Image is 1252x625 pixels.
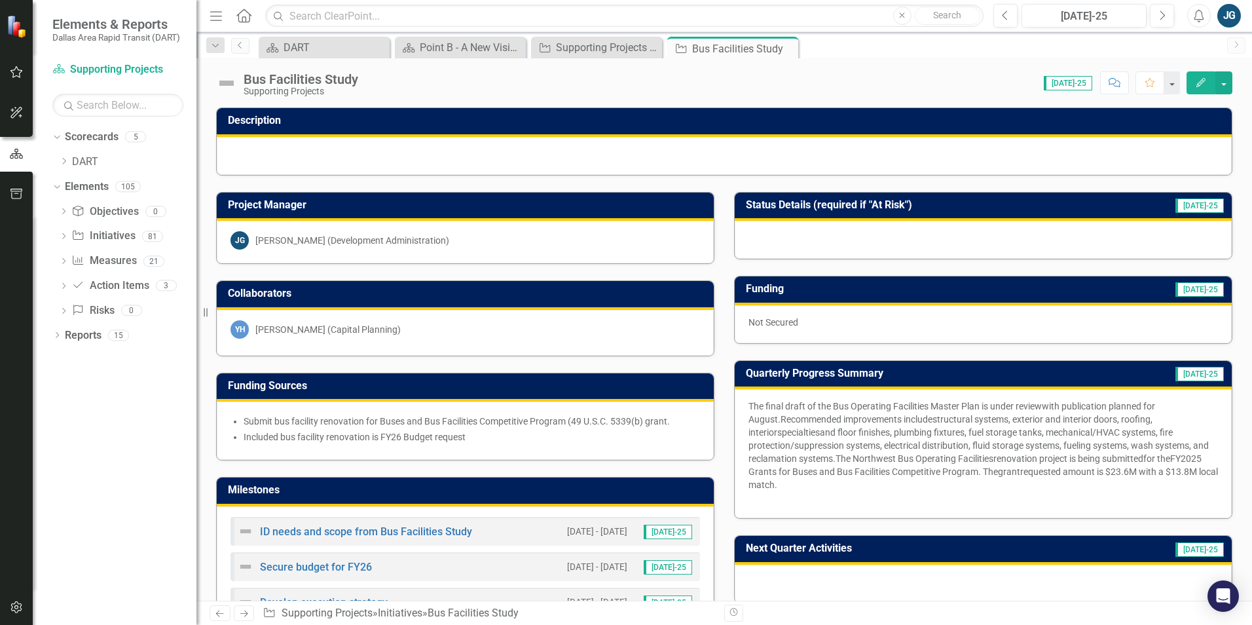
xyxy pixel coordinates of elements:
[1026,9,1142,24] div: [DATE]-25
[230,320,249,339] div: YH
[52,94,183,117] input: Search Below...
[255,323,401,336] div: [PERSON_NAME] (Capital Planning)
[567,561,627,573] small: [DATE] - [DATE]
[781,414,932,425] span: Recommended improvements include
[238,523,253,539] img: Not Defined
[65,130,119,145] a: Scorecards
[1143,453,1170,464] span: for the
[933,10,961,20] span: Search
[1175,542,1224,557] span: [DATE]-25
[255,234,449,247] div: [PERSON_NAME] (Development Administration)
[121,305,142,316] div: 0
[748,317,798,328] span: Not Secured
[284,39,386,56] div: DART
[746,199,1114,211] h3: Status Details (required if "At Risk")
[125,132,146,143] div: 5
[71,229,135,244] a: Initiatives
[1044,76,1092,90] span: [DATE]-25
[143,256,164,267] div: 21
[567,525,627,538] small: [DATE] - [DATE]
[644,525,692,539] span: [DATE]-25
[746,368,1097,379] h3: Quarterly Progress Summary
[748,401,1042,411] span: The final draft of the Bus Operating Facilities Master Plan is under review
[230,231,249,250] div: JG
[1102,453,1143,464] span: submitted
[244,72,358,86] div: Bus Facilities Study
[7,15,29,38] img: ClearPoint Strategy
[108,330,129,341] div: 15
[993,453,1100,464] span: renovation project is being
[836,453,841,464] span: T
[71,204,138,219] a: Objectives
[398,39,523,56] a: Point B - A New Vision for Mobility in [GEOGRAPHIC_DATA][US_STATE]
[644,596,692,610] span: [DATE]-25
[1175,199,1224,213] span: [DATE]-25
[746,542,1072,554] h3: Next Quarter Activities
[1170,453,1175,464] span: F
[777,427,820,438] span: specialties
[238,594,253,610] img: Not Defined
[71,254,136,269] a: Measures
[156,280,177,292] div: 3
[115,181,141,192] div: 105
[260,561,372,573] a: Secure budget for FY26
[556,39,659,56] div: Supporting Projects Update
[915,7,980,25] button: Search
[420,39,523,56] div: Point B - A New Vision for Mobility in [GEOGRAPHIC_DATA][US_STATE]
[692,41,795,57] div: Bus Facilities Study
[263,606,714,621] div: » »
[265,5,984,28] input: Search ClearPoint...
[262,39,386,56] a: DART
[1207,580,1239,612] div: Open Intercom Messenger
[72,155,196,170] a: DART
[778,414,781,425] span: .
[534,39,659,56] a: Supporting Projects Update
[244,86,358,96] div: Supporting Projects
[228,115,1225,126] h3: Description
[52,32,180,43] small: Dallas Area Rapid Transit (DART)
[567,596,627,609] small: [DATE] - [DATE]
[978,466,998,477] span: . The
[65,180,109,195] a: Elements
[228,380,707,392] h3: Funding Sources
[748,453,1218,490] span: .
[145,206,166,217] div: 0
[746,283,953,295] h3: Funding
[1175,282,1224,297] span: [DATE]-25
[71,303,114,318] a: Risks
[1175,367,1224,381] span: [DATE]-25
[748,427,1209,464] span: and floor finishes, plumbing fixtures, fuel storage tanks, mechanical/HVAC systems, fire protecti...
[238,559,253,575] img: Not Defined
[228,288,707,299] h3: Collaborators
[142,231,163,242] div: 81
[378,607,422,619] a: Initiatives
[1217,4,1241,28] button: JG
[998,466,1020,477] span: grant
[244,416,670,426] span: Submit bus facility renovation for Buses and Bus Facilities Competitive Program (49 U.S.C. 5339(b...
[65,328,101,343] a: Reports
[52,16,180,32] span: Elements & Reports
[1175,453,1181,464] span: Y
[228,199,707,211] h3: Project Manager
[228,484,707,496] h3: Milestones
[748,414,1152,438] span: structural systems, exterior and interior doors, roofing, interior
[1020,466,1111,477] span: requested amount is $
[52,62,183,77] a: Supporting Projects
[841,453,993,464] span: he Northwest Bus Operating Facilities
[71,278,149,294] a: Action Items
[1022,4,1147,28] button: [DATE]-25
[216,73,237,94] img: Not Defined
[282,607,373,619] a: Supporting Projects
[428,607,519,619] div: Bus Facilities Study
[244,432,466,442] span: Included bus facility renovation is FY26 Budget request
[260,525,472,538] a: ID needs and scope from Bus Facilities Study
[644,560,692,575] span: [DATE]-25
